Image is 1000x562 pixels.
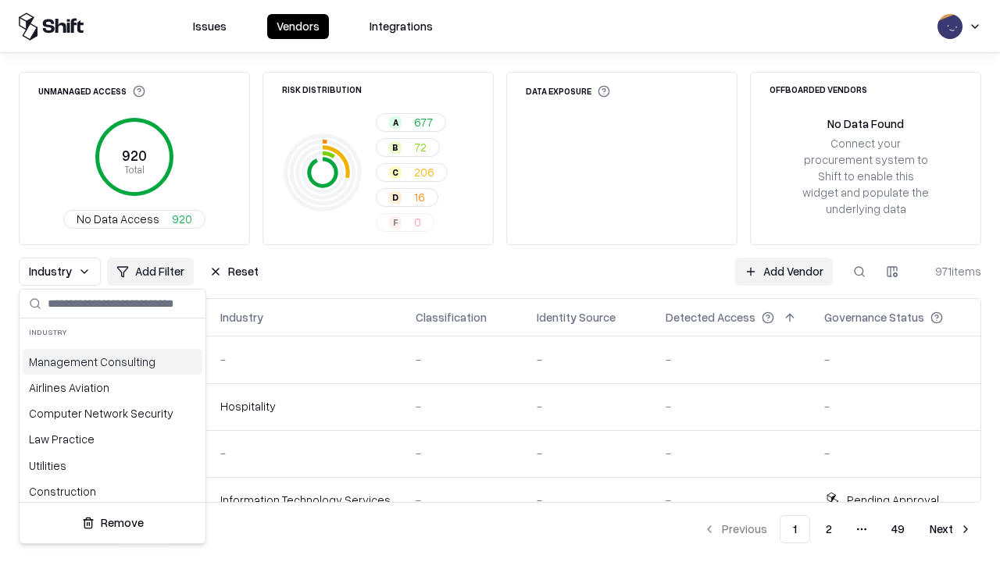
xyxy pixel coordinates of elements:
[26,509,199,537] button: Remove
[23,349,202,375] div: Management Consulting
[23,453,202,478] div: Utilities
[20,318,205,346] div: Industry
[23,375,202,400] div: Airlines Aviation
[23,426,202,452] div: Law Practice
[20,346,205,502] div: Suggestions
[23,478,202,504] div: Construction
[23,400,202,426] div: Computer Network Security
